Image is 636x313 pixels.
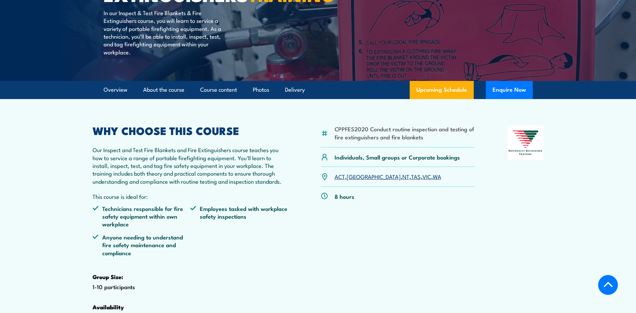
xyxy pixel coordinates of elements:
a: VIC [422,172,431,180]
li: CPPFES2020 Conduct routine inspection and testing of fire extinguishers and fire blankets [335,125,475,141]
a: About the course [143,81,184,99]
h2: WHY CHOOSE THIS COURSE [93,126,288,135]
strong: Availability [93,303,124,311]
a: NT [402,172,409,180]
a: Overview [104,81,127,99]
a: Photos [253,81,269,99]
a: Upcoming Schedule [410,81,474,99]
p: Individuals, Small groups or Corporate bookings [335,153,460,161]
li: Technicians responsible for fire safety equipment within own workplace [93,205,190,228]
p: , , , , , [335,173,441,180]
a: ACT [335,172,345,180]
img: Nationally Recognised Training logo. [508,126,544,160]
p: This course is ideal for: [93,192,288,200]
a: TAS [411,172,421,180]
strong: Group Size: [93,272,123,281]
li: Anyone needing to understand fire safety maintenance and compliance [93,233,190,257]
p: Our Inspect and Test Fire Blankets and Fire Extinguishers course teaches you how to service a ran... [93,146,288,185]
a: Delivery [285,81,305,99]
p: 8 hours [335,192,354,200]
p: In our Inspect & Test Fire Blankets & Fire Extinguishers course, you will learn to service a vari... [104,9,226,56]
a: WA [433,172,441,180]
button: Enquire Now [486,81,533,99]
li: Employees tasked with workplace safety inspections [190,205,288,228]
a: [GEOGRAPHIC_DATA] [347,172,401,180]
a: Course content [200,81,237,99]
